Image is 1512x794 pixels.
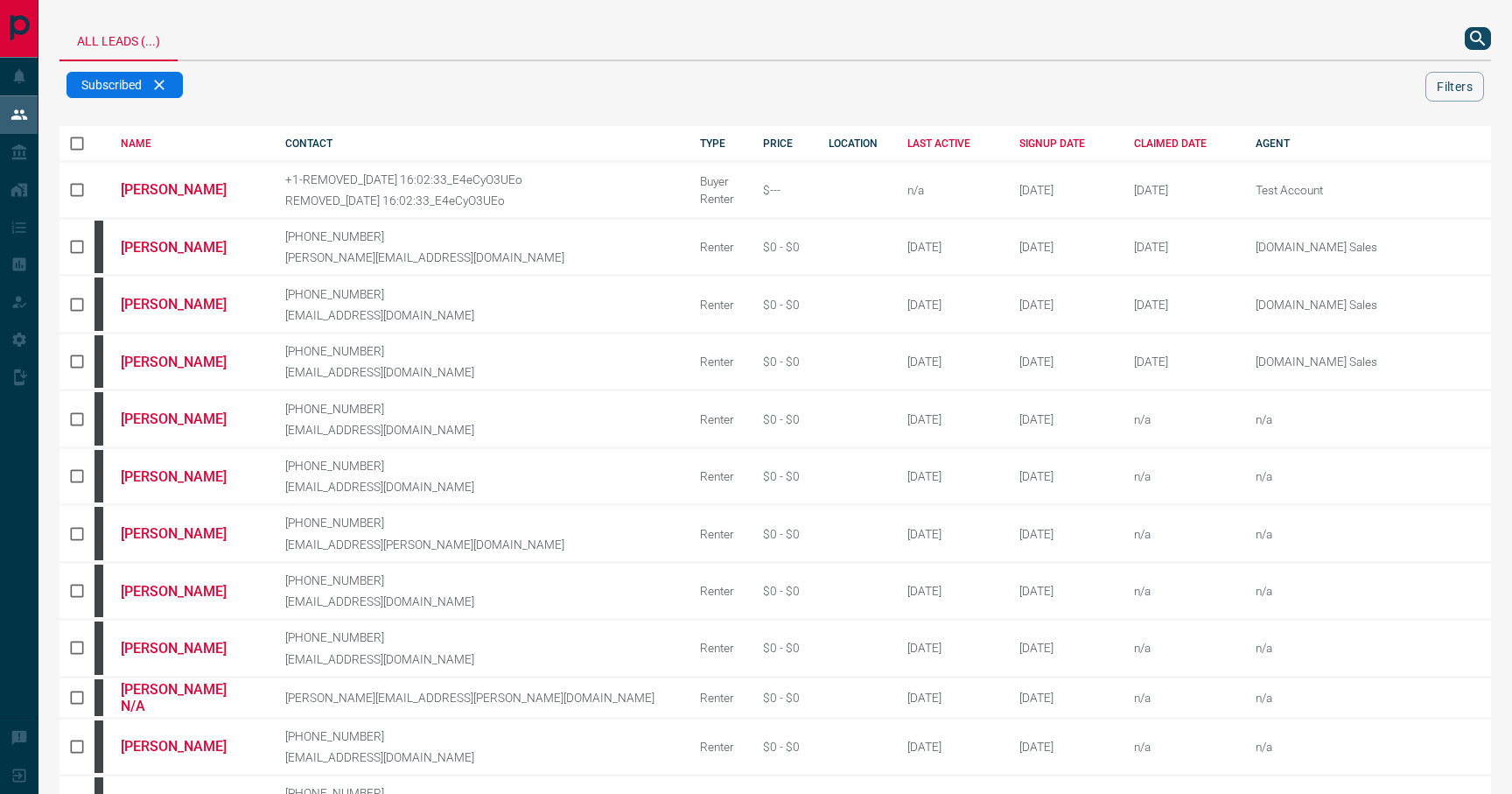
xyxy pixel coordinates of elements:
[1256,298,1474,312] p: [DOMAIN_NAME] Sales
[907,355,993,369] div: [DATE]
[285,459,673,473] p: [PHONE_NUMBER]
[1134,527,1229,541] div: n/a
[121,296,252,313] a: [PERSON_NAME]
[285,573,673,587] p: [PHONE_NUMBER]
[1256,527,1474,541] p: n/a
[121,137,260,150] div: NAME
[763,691,802,705] div: $0 - $0
[829,137,881,150] div: LOCATION
[66,72,183,98] div: Subscribed
[907,183,993,197] div: n/a
[1019,240,1108,254] div: October 11th 2008, 12:32:56 PM
[1134,183,1229,197] div: April 29th 2025, 4:45:30 PM
[1134,469,1229,483] div: n/a
[1134,740,1229,754] div: n/a
[907,412,993,426] div: [DATE]
[763,355,802,369] div: $0 - $0
[285,172,673,186] p: +1-REMOVED_[DATE] 16:02:33_E4eCyO3UEo
[1256,691,1474,705] p: n/a
[285,423,673,437] p: [EMAIL_ADDRESS][DOMAIN_NAME]
[94,450,103,502] div: mrloft.ca
[285,594,673,608] p: [EMAIL_ADDRESS][DOMAIN_NAME]
[907,584,993,598] div: [DATE]
[1134,584,1229,598] div: n/a
[907,527,993,541] div: [DATE]
[1134,355,1229,369] div: February 19th 2025, 2:37:44 PM
[907,740,993,754] div: [DATE]
[285,365,673,379] p: [EMAIL_ADDRESS][DOMAIN_NAME]
[700,298,737,312] div: Renter
[121,525,252,542] a: [PERSON_NAME]
[1019,740,1108,754] div: October 15th 2008, 1:08:42 PM
[907,469,993,483] div: [DATE]
[1256,412,1474,426] p: n/a
[94,335,103,388] div: mrloft.ca
[121,583,252,600] a: [PERSON_NAME]
[1134,137,1229,150] div: CLAIMED DATE
[1256,137,1491,150] div: AGENT
[285,229,673,243] p: [PHONE_NUMBER]
[1256,584,1474,598] p: n/a
[94,278,103,330] div: mrloft.ca
[1134,412,1229,426] div: n/a
[285,691,673,705] p: [PERSON_NAME][EMAIL_ADDRESS][PERSON_NAME][DOMAIN_NAME]
[1134,240,1229,254] div: February 19th 2025, 2:37:44 PM
[763,584,802,598] div: $0 - $0
[285,630,673,644] p: [PHONE_NUMBER]
[121,181,252,198] a: [PERSON_NAME]
[907,240,993,254] div: [DATE]
[763,412,802,426] div: $0 - $0
[763,469,802,483] div: $0 - $0
[700,174,737,188] div: Buyer
[94,221,103,273] div: mrloft.ca
[285,137,673,150] div: CONTACT
[94,622,103,674] div: mrloft.ca
[94,679,103,716] div: mrloft.ca
[1019,298,1108,312] div: October 11th 2008, 5:41:37 PM
[285,250,673,264] p: [PERSON_NAME][EMAIL_ADDRESS][DOMAIN_NAME]
[763,641,802,655] div: $0 - $0
[907,298,993,312] div: [DATE]
[700,192,737,206] div: Renter
[285,344,673,358] p: [PHONE_NUMBER]
[285,750,673,764] p: [EMAIL_ADDRESS][DOMAIN_NAME]
[121,468,252,485] a: [PERSON_NAME]
[1019,584,1108,598] div: October 13th 2008, 8:32:50 PM
[700,691,737,705] div: Renter
[59,18,178,61] div: All Leads (...)
[285,538,673,552] p: [EMAIL_ADDRESS][PERSON_NAME][DOMAIN_NAME]
[285,516,673,530] p: [PHONE_NUMBER]
[121,239,252,256] a: [PERSON_NAME]
[1134,691,1229,705] div: n/a
[1019,137,1108,150] div: SIGNUP DATE
[121,681,252,714] a: [PERSON_NAME] N/A
[700,240,737,254] div: Renter
[1019,527,1108,541] div: October 13th 2008, 7:44:16 PM
[285,287,673,301] p: [PHONE_NUMBER]
[81,78,142,92] span: Subscribed
[1425,72,1484,102] button: Filters
[121,411,252,427] a: [PERSON_NAME]
[700,641,737,655] div: Renter
[94,720,103,773] div: mrloft.ca
[285,308,673,322] p: [EMAIL_ADDRESS][DOMAIN_NAME]
[94,507,103,559] div: mrloft.ca
[700,412,737,426] div: Renter
[285,402,673,416] p: [PHONE_NUMBER]
[700,584,737,598] div: Renter
[285,729,673,743] p: [PHONE_NUMBER]
[1019,412,1108,426] div: October 12th 2008, 11:22:16 AM
[1256,740,1474,754] p: n/a
[1134,641,1229,655] div: n/a
[907,641,993,655] div: [DATE]
[94,392,103,445] div: mrloft.ca
[700,527,737,541] div: Renter
[763,183,802,197] div: $---
[1019,355,1108,369] div: October 12th 2008, 6:29:44 AM
[763,740,802,754] div: $0 - $0
[1256,641,1474,655] p: n/a
[907,691,993,705] div: [DATE]
[1019,691,1108,705] div: October 15th 2008, 9:26:23 AM
[763,240,802,254] div: $0 - $0
[1256,183,1474,197] p: Test Account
